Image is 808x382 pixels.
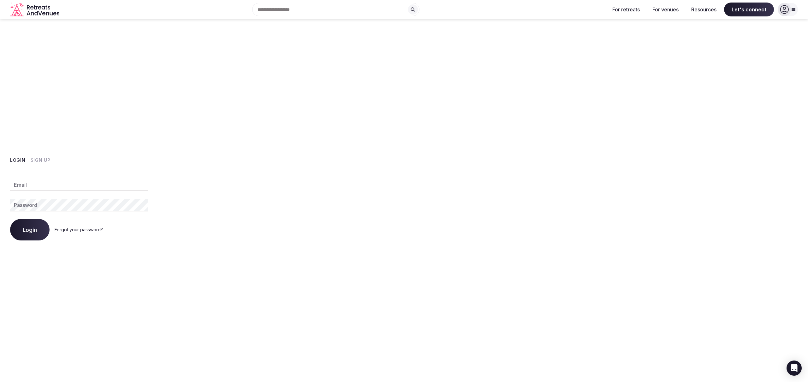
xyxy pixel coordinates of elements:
[686,3,722,16] button: Resources
[787,361,802,376] div: Open Intercom Messenger
[10,3,61,17] svg: Retreats and Venues company logo
[31,157,50,163] button: Sign Up
[158,19,808,378] img: My Account Background
[724,3,774,16] span: Let's connect
[10,219,50,240] button: Login
[607,3,645,16] button: For retreats
[10,3,61,17] a: Visit the homepage
[647,3,684,16] button: For venues
[10,157,26,163] button: Login
[23,227,37,233] span: Login
[55,227,103,232] a: Forgot your password?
